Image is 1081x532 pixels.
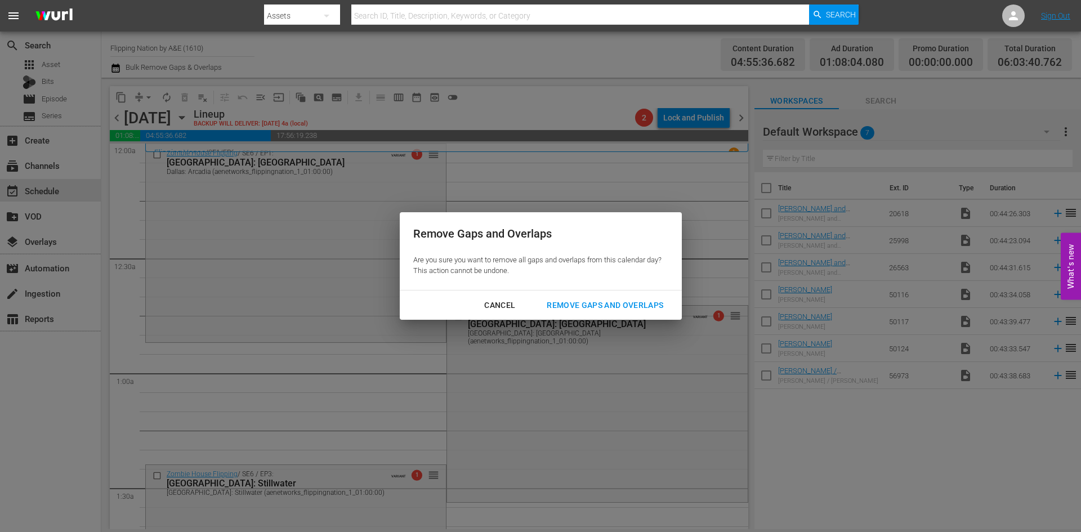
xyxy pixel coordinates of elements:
[1041,11,1070,20] a: Sign Out
[475,298,524,312] div: Cancel
[826,5,856,25] span: Search
[1061,233,1081,299] button: Open Feedback Widget
[538,298,672,312] div: Remove Gaps and Overlaps
[413,226,662,242] div: Remove Gaps and Overlaps
[7,9,20,23] span: menu
[413,266,662,276] p: This action cannot be undone.
[27,3,81,29] img: ans4CAIJ8jUAAAAAAAAAAAAAAAAAAAAAAAAgQb4GAAAAAAAAAAAAAAAAAAAAAAAAJMjXAAAAAAAAAAAAAAAAAAAAAAAAgAT5G...
[413,255,662,266] p: Are you sure you want to remove all gaps and overlaps from this calendar day?
[533,295,677,316] button: Remove Gaps and Overlaps
[471,295,529,316] button: Cancel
